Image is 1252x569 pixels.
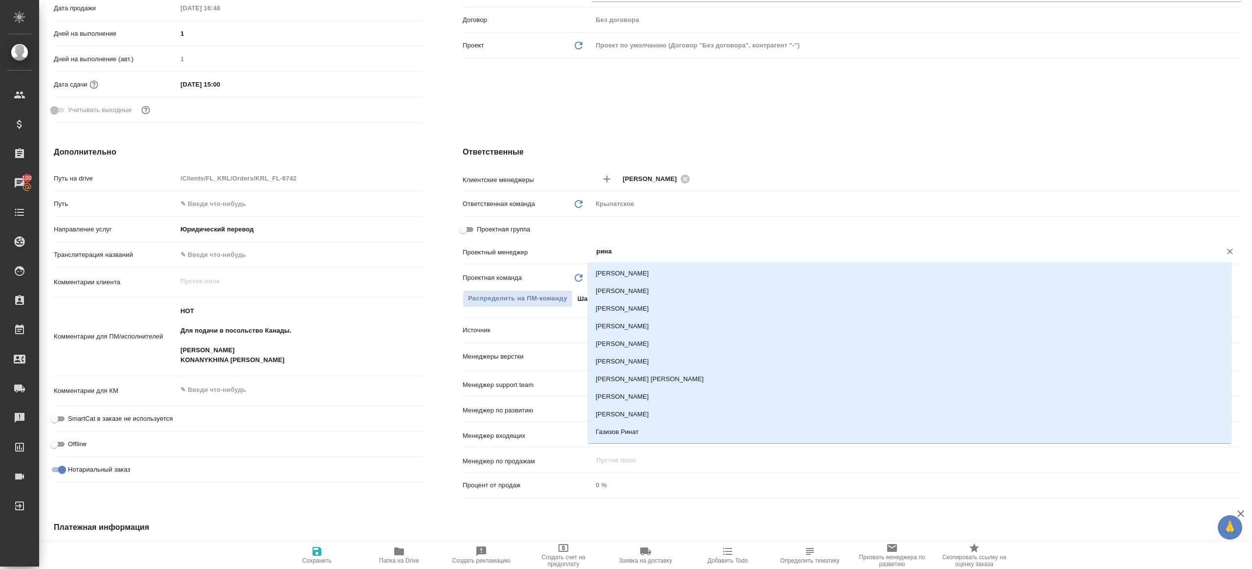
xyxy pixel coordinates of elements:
[177,171,424,185] input: Пустое поле
[68,465,130,475] span: Нотариальный заказ
[1236,250,1238,252] button: Close
[588,388,1231,406] li: [PERSON_NAME]
[463,380,592,390] p: Менеджер support team
[528,554,599,568] span: Создать счет на предоплату
[623,173,693,185] div: [PERSON_NAME]
[578,294,654,304] p: Шаблонные документы
[1218,515,1242,540] button: 🙏
[54,199,177,209] p: Путь
[463,290,573,307] button: Распределить на ПМ-команду
[592,196,1241,212] div: Крылатское
[463,41,484,50] p: Проект
[177,1,263,15] input: Пустое поле
[595,454,1218,466] input: Пустое поле
[588,335,1231,353] li: [PERSON_NAME]
[139,104,152,116] button: Выбери, если сб и вс нужно считать рабочими днями для выполнения заказа.
[623,174,683,184] span: [PERSON_NAME]
[592,13,1241,27] input: Пустое поле
[54,225,177,234] p: Направление услуг
[16,173,38,183] span: 100
[463,146,1241,158] h4: Ответственные
[463,406,592,415] p: Менеджер по развитию
[595,167,619,191] button: Добавить менеджера
[463,273,522,283] p: Проектная команда
[177,197,424,211] input: ✎ Введи что-нибудь
[68,414,173,424] span: SmartCat в заказе не используется
[1236,355,1238,357] button: Open
[463,325,592,335] p: Источник
[463,480,592,490] p: Процент от продаж
[1223,245,1237,258] button: Очистить
[588,318,1231,335] li: [PERSON_NAME]
[54,174,177,183] p: Путь на drive
[857,554,927,568] span: Призвать менеджера по развитию
[54,54,177,64] p: Дней на выполнение (авт.)
[588,300,1231,318] li: [PERSON_NAME]
[2,171,37,195] a: 100
[1236,383,1238,385] button: Open
[177,77,263,91] input: ✎ Введи что-нибудь
[939,554,1009,568] span: Скопировать ссылку на оценку заказа
[588,265,1231,282] li: [PERSON_NAME]
[588,423,1231,441] li: Газизов Ринат
[54,522,832,533] h4: Платежная информация
[780,557,839,564] span: Определить тематику
[933,542,1015,569] button: Скопировать ссылку на оценку заказа
[54,3,177,13] p: Дата продажи
[358,542,440,569] button: Папка на Drive
[592,37,1241,54] div: Проект по умолчанию (Договор "Без договора", контрагент "-")
[522,542,604,569] button: Создать счет на предоплату
[276,542,358,569] button: Сохранить
[588,353,1231,370] li: [PERSON_NAME]
[379,557,419,564] span: Папка на Drive
[177,52,424,66] input: Пустое поле
[463,15,592,25] p: Договор
[468,293,567,304] span: Распределить на ПМ-команду
[851,542,933,569] button: Призвать менеджера по развитию
[588,441,1231,458] li: Горн Екатерина
[592,478,1241,492] input: Пустое поле
[463,175,592,185] p: Клиентские менеджеры
[588,370,1231,388] li: [PERSON_NAME] [PERSON_NAME]
[477,225,530,234] span: Проектная группа
[302,557,332,564] span: Сохранить
[619,557,672,564] span: Заявка на доставку
[68,439,87,449] span: Offline
[54,332,177,341] p: Комментарии для ПМ/исполнителей
[588,406,1231,423] li: [PERSON_NAME]
[463,352,592,362] p: Менеджеры верстки
[463,456,592,466] p: Менеджер по продажам
[177,26,424,41] input: ✎ Введи что-нибудь
[588,282,1231,300] li: [PERSON_NAME]
[54,277,177,287] p: Комментарии клиента
[604,542,687,569] button: Заявка на доставку
[440,542,522,569] button: Создать рекламацию
[68,105,132,115] span: Учитывать выходные
[463,199,535,209] p: Ответственная команда
[177,221,424,238] div: Юридический перевод
[177,303,424,368] textarea: НОТ Для подачи в посольство Канады. [PERSON_NAME] KONANYKHINA [PERSON_NAME]
[769,542,851,569] button: Определить тематику
[708,557,748,564] span: Добавить Todo
[54,80,88,90] p: Дата сдачи
[54,250,177,260] p: Транслитерация названий
[88,78,100,91] button: Если добавить услуги и заполнить их объемом, то дата рассчитается автоматически
[687,542,769,569] button: Добавить Todo
[595,246,1206,257] input: ✎ Введи что-нибудь
[1222,517,1238,538] span: 🙏
[177,248,424,262] input: ✎ Введи что-нибудь
[54,386,177,396] p: Комментарии для КМ
[1236,178,1238,180] button: Open
[54,29,177,39] p: Дней на выполнение
[463,431,592,441] p: Менеджер входящих
[463,248,592,257] p: Проектный менеджер
[452,557,511,564] span: Создать рекламацию
[54,146,424,158] h4: Дополнительно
